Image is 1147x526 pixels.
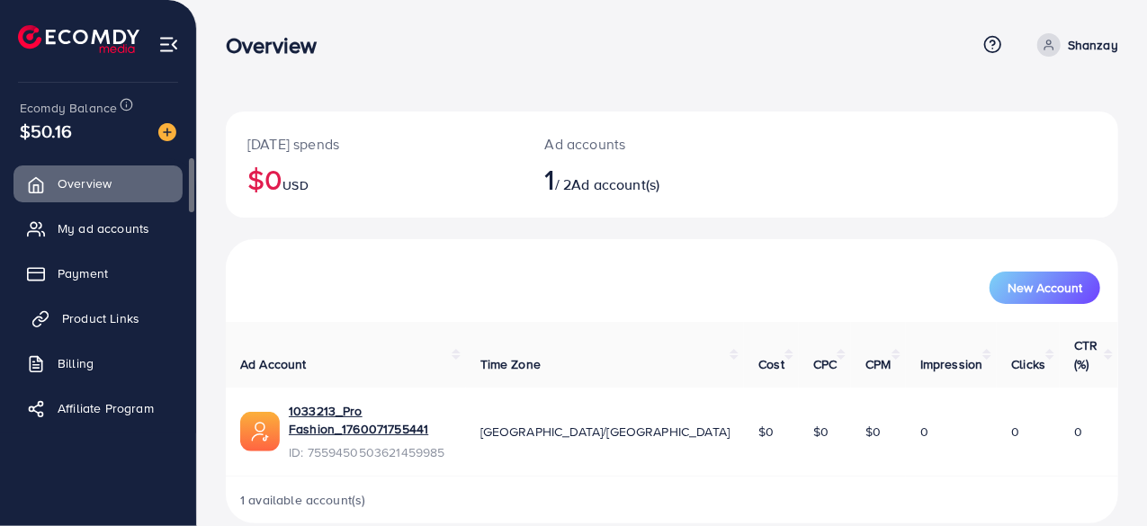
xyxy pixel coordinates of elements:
span: New Account [1008,281,1082,294]
span: Time Zone [480,355,541,373]
span: ID: 7559450503621459985 [289,443,452,461]
a: My ad accounts [13,210,183,246]
span: My ad accounts [58,219,149,237]
span: $0 [865,423,881,441]
a: Shanzay [1030,33,1118,57]
span: Product Links [62,309,139,327]
h3: Overview [226,32,331,58]
a: Overview [13,165,183,201]
p: [DATE] spends [247,133,502,155]
span: Ecomdy Balance [20,99,117,117]
span: Impression [920,355,983,373]
span: Affiliate Program [58,399,154,417]
a: Affiliate Program [13,390,183,426]
span: 1 available account(s) [240,491,366,509]
span: Cost [758,355,784,373]
span: 1 [545,158,555,200]
img: menu [158,34,179,55]
a: Billing [13,345,183,381]
span: $0 [813,423,829,441]
span: $50.16 [20,118,72,144]
span: CPC [813,355,837,373]
a: Payment [13,255,183,291]
span: 0 [1011,423,1019,441]
span: 0 [920,423,928,441]
span: Ad Account [240,355,307,373]
span: Payment [58,264,108,282]
a: 1033213_Pro Fashion_1760071755441 [289,402,452,439]
p: Shanzay [1068,34,1118,56]
img: logo [18,25,139,53]
span: 0 [1074,423,1082,441]
span: $0 [758,423,774,441]
a: Product Links [13,300,183,336]
span: CPM [865,355,891,373]
span: USD [282,176,308,194]
h2: / 2 [545,162,725,196]
h2: $0 [247,162,502,196]
span: Overview [58,174,112,192]
iframe: Chat [1071,445,1134,513]
img: ic-ads-acc.e4c84228.svg [240,412,280,451]
span: Billing [58,354,94,372]
p: Ad accounts [545,133,725,155]
span: CTR (%) [1074,336,1098,372]
span: Clicks [1011,355,1045,373]
span: Ad account(s) [571,174,659,194]
img: image [158,123,176,141]
span: [GEOGRAPHIC_DATA]/[GEOGRAPHIC_DATA] [480,423,730,441]
button: New Account [990,272,1100,304]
